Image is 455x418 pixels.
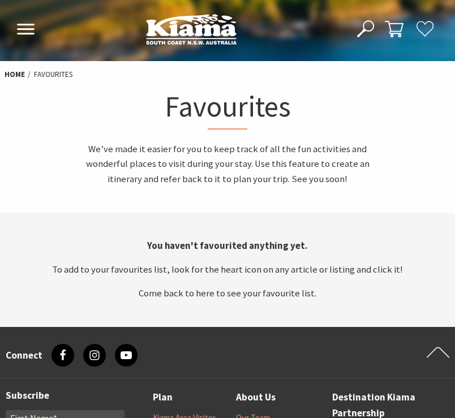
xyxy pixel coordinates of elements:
p: We’ve made it easier for you to keep track of all the fun activities and wonderful places to visi... [80,142,375,187]
a: Home [5,69,25,80]
img: Kiama Logo [146,14,237,45]
a: About Us [236,390,276,406]
p: To add to your favourites list, look for the heart icon on any article or listing and click it! [5,262,450,278]
a: Plan [153,390,173,406]
h3: Subscribe [6,390,125,402]
h3: Connect [6,350,42,361]
strong: You haven't favourited anything yet. [147,240,308,252]
p: Come back to here to see your favourite list. [5,286,450,301]
li: Favourites [34,68,72,80]
h1: Favourites [80,88,375,130]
